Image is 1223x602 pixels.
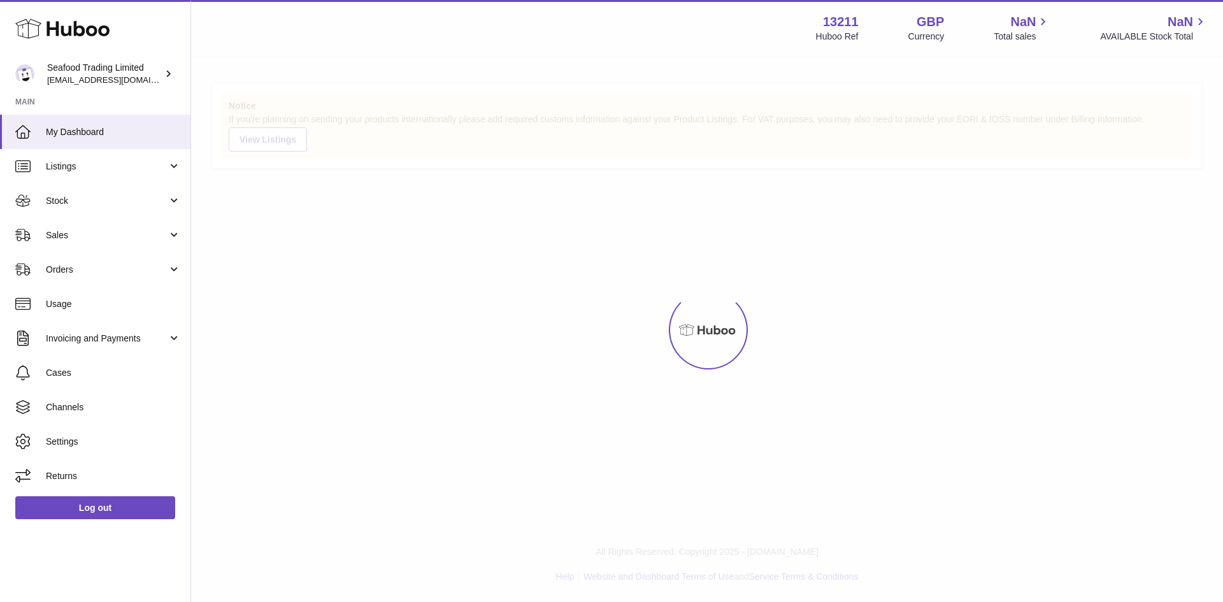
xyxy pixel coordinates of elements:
[1010,13,1036,31] span: NaN
[1168,13,1193,31] span: NaN
[46,264,168,276] span: Orders
[15,64,34,83] img: online@rickstein.com
[47,62,162,86] div: Seafood Trading Limited
[46,436,181,448] span: Settings
[46,126,181,138] span: My Dashboard
[46,470,181,482] span: Returns
[46,161,168,173] span: Listings
[994,31,1050,43] span: Total sales
[816,31,859,43] div: Huboo Ref
[994,13,1050,43] a: NaN Total sales
[46,195,168,207] span: Stock
[46,367,181,379] span: Cases
[917,13,944,31] strong: GBP
[46,229,168,241] span: Sales
[46,401,181,413] span: Channels
[15,496,175,519] a: Log out
[46,298,181,310] span: Usage
[1100,13,1208,43] a: NaN AVAILABLE Stock Total
[823,13,859,31] strong: 13211
[1100,31,1208,43] span: AVAILABLE Stock Total
[47,75,187,85] span: [EMAIL_ADDRESS][DOMAIN_NAME]
[46,333,168,345] span: Invoicing and Payments
[908,31,945,43] div: Currency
